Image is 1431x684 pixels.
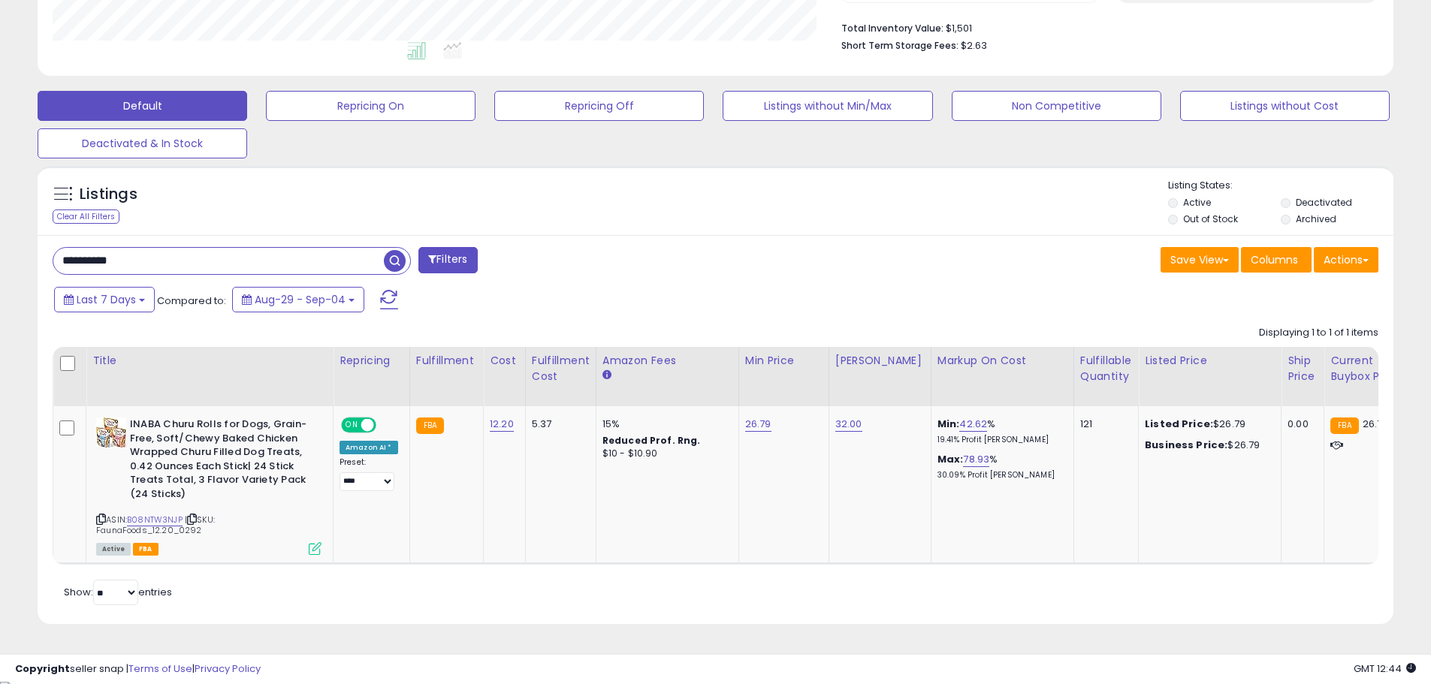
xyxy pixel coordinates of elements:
span: Columns [1251,252,1298,267]
div: Amazon Fees [602,353,732,369]
p: Listing States: [1168,179,1393,193]
a: 78.93 [963,452,989,467]
div: Current Buybox Price [1330,353,1408,384]
div: seller snap | | [15,662,261,676]
b: Short Term Storage Fees: [841,39,959,52]
label: Active [1183,196,1211,209]
div: Cost [490,353,519,369]
a: 12.20 [490,417,514,432]
li: $1,501 [841,18,1367,36]
b: Listed Price: [1145,417,1213,431]
span: Compared to: [157,294,226,308]
span: All listings currently available for purchase on Amazon [96,543,131,556]
b: Total Inventory Value: [841,22,943,35]
label: Archived [1296,212,1336,225]
div: 5.37 [532,417,584,431]
p: 30.09% Profit [PERSON_NAME] [937,470,1062,481]
b: Min: [937,417,960,431]
a: B08NTW3NJP [127,514,183,526]
div: Amazon AI * [340,441,398,454]
span: 2025-09-12 12:44 GMT [1354,661,1416,676]
span: 26.79 [1363,417,1389,431]
div: ASIN: [96,417,322,553]
a: 26.79 [745,417,771,432]
div: Fulfillment Cost [532,353,590,384]
div: % [937,417,1062,445]
div: Listed Price [1145,353,1275,369]
div: [PERSON_NAME] [835,353,925,369]
a: 42.62 [959,417,987,432]
b: Business Price: [1145,438,1227,452]
div: $26.79 [1145,438,1269,452]
th: The percentage added to the cost of goods (COGS) that forms the calculator for Min & Max prices. [931,347,1073,406]
span: FBA [133,543,158,556]
button: Actions [1314,247,1378,273]
small: FBA [1330,417,1358,434]
span: OFF [374,419,398,432]
button: Aug-29 - Sep-04 [232,287,364,312]
button: Repricing Off [494,91,704,121]
b: Max: [937,452,964,466]
div: 0.00 [1288,417,1312,431]
a: 32.00 [835,417,862,432]
b: Reduced Prof. Rng. [602,434,701,447]
b: INABA Churu Rolls for Dogs, Grain-Free, Soft/Chewy Baked Chicken Wrapped Churu Filled Dog Treats,... [130,417,312,505]
h5: Listings [80,184,137,205]
div: Title [92,353,327,369]
strong: Copyright [15,661,70,676]
div: Repricing [340,353,403,369]
a: Terms of Use [128,661,192,676]
button: Listings without Min/Max [723,91,932,121]
span: ON [343,419,361,432]
span: $2.63 [961,38,987,53]
div: Displaying 1 to 1 of 1 items [1259,326,1378,340]
div: Fulfillable Quantity [1080,353,1132,384]
div: % [937,453,1062,481]
div: $10 - $10.90 [602,447,727,460]
div: $26.79 [1145,417,1269,431]
div: Markup on Cost [937,353,1067,369]
a: Privacy Policy [195,661,261,676]
button: Filters [418,247,477,273]
div: Preset: [340,457,398,491]
span: | SKU: FaunaFoods_12.20_0292 [96,514,215,536]
button: Non Competitive [952,91,1161,121]
span: Last 7 Days [77,292,136,307]
button: Columns [1241,247,1312,273]
span: Show: entries [64,585,172,599]
button: Last 7 Days [54,287,155,312]
label: Out of Stock [1183,212,1238,225]
div: 121 [1080,417,1127,431]
button: Listings without Cost [1180,91,1390,121]
div: Fulfillment [416,353,477,369]
label: Deactivated [1296,196,1352,209]
div: 15% [602,417,727,431]
button: Repricing On [266,91,475,121]
button: Default [38,91,247,121]
button: Save View [1161,247,1239,273]
img: 51fMh7XBsZL._SL40_.jpg [96,417,126,447]
div: Min Price [745,353,823,369]
small: Amazon Fees. [602,369,611,382]
span: Aug-29 - Sep-04 [255,292,346,307]
button: Deactivated & In Stock [38,128,247,158]
small: FBA [416,417,444,434]
p: 19.41% Profit [PERSON_NAME] [937,435,1062,445]
div: Ship Price [1288,353,1318,384]
div: Clear All Filters [53,209,119,224]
